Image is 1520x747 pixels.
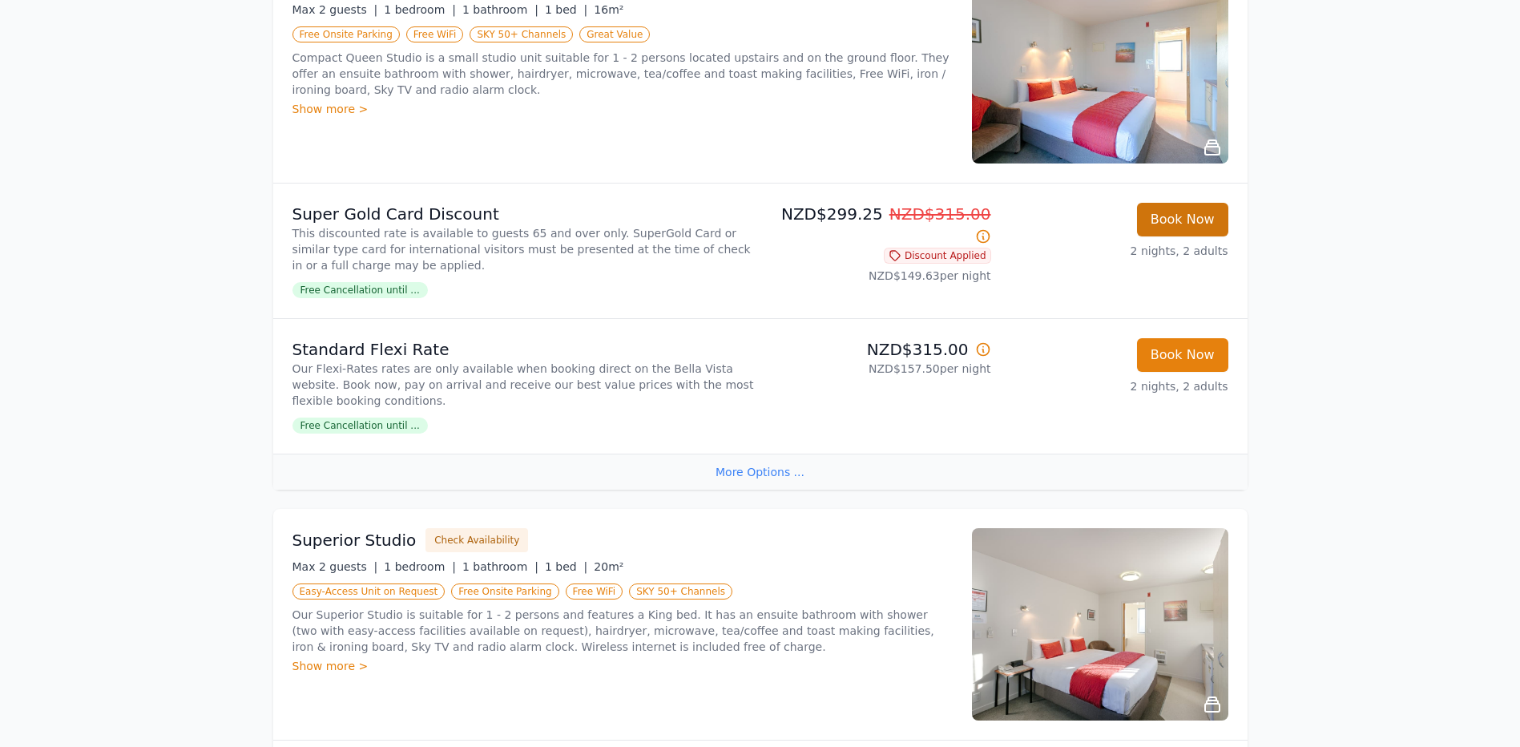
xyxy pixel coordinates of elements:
[545,3,587,16] span: 1 bed |
[594,560,623,573] span: 20m²
[1137,203,1228,236] button: Book Now
[594,3,623,16] span: 16m²
[425,528,528,552] button: Check Availability
[384,3,456,16] span: 1 bedroom |
[292,361,754,409] p: Our Flexi-Rates rates are only available when booking direct on the Bella Vista website. Book now...
[566,583,623,600] span: Free WiFi
[1004,378,1228,394] p: 2 nights, 2 adults
[292,560,378,573] span: Max 2 guests |
[884,248,991,264] span: Discount Applied
[292,658,953,674] div: Show more >
[767,268,991,284] p: NZD$149.63 per night
[292,583,446,600] span: Easy-Access Unit on Request
[462,3,538,16] span: 1 bathroom |
[462,560,538,573] span: 1 bathroom |
[1004,243,1228,259] p: 2 nights, 2 adults
[292,418,428,434] span: Free Cancellation until ...
[292,607,953,655] p: Our Superior Studio is suitable for 1 - 2 persons and features a King bed. It has an ensuite bath...
[292,50,953,98] p: Compact Queen Studio is a small studio unit suitable for 1 - 2 persons located upstairs and on th...
[767,338,991,361] p: NZD$315.00
[1137,338,1228,372] button: Book Now
[292,101,953,117] div: Show more >
[384,560,456,573] span: 1 bedroom |
[889,204,991,224] span: NZD$315.00
[767,361,991,377] p: NZD$157.50 per night
[629,583,732,600] span: SKY 50+ Channels
[292,225,754,273] p: This discounted rate is available to guests 65 and over only. SuperGold Card or similar type card...
[767,203,991,248] p: NZD$299.25
[273,454,1248,490] div: More Options ...
[292,338,754,361] p: Standard Flexi Rate
[292,3,378,16] span: Max 2 guests |
[451,583,558,600] span: Free Onsite Parking
[292,529,417,551] h3: Superior Studio
[579,26,650,42] span: Great Value
[292,282,428,298] span: Free Cancellation until ...
[545,560,587,573] span: 1 bed |
[406,26,464,42] span: Free WiFi
[470,26,573,42] span: SKY 50+ Channels
[292,203,754,225] p: Super Gold Card Discount
[292,26,400,42] span: Free Onsite Parking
